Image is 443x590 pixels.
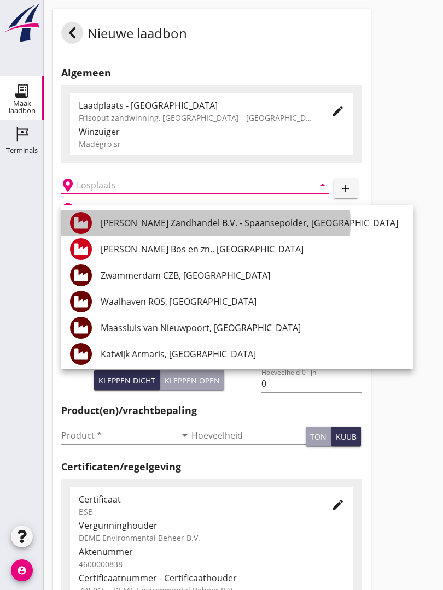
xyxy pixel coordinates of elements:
[331,498,345,511] i: edit
[79,493,314,506] div: Certificaat
[79,519,345,532] div: Vergunninghouder
[331,104,345,117] i: edit
[79,203,135,213] h2: Beladen vaartuig
[160,370,224,390] button: Kleppen open
[261,375,362,392] input: Hoeveelheid 0-lijn
[316,179,329,192] i: arrow_drop_down
[61,427,176,444] input: Product *
[178,429,191,442] i: arrow_drop_down
[336,431,357,442] div: kuub
[79,545,345,558] div: Aktenummer
[79,138,345,150] div: Madégro sr
[79,125,345,138] div: Winzuiger
[94,370,160,390] button: Kleppen dicht
[79,532,345,544] div: DEME Environmental Beheer B.V.
[61,459,362,474] h2: Certificaten/regelgeving
[61,403,362,418] h2: Product(en)/vrachtbepaling
[77,176,299,194] input: Losplaats
[310,431,327,442] div: ton
[191,427,306,444] input: Hoeveelheid
[101,269,404,282] div: Zwammerdam CZB, [GEOGRAPHIC_DATA]
[61,22,187,48] div: Nieuwe laadbon
[101,321,404,334] div: Maassluis van Nieuwpoort, [GEOGRAPHIC_DATA]
[101,243,404,256] div: [PERSON_NAME] Bos en zn., [GEOGRAPHIC_DATA]
[11,559,33,581] i: account_circle
[2,3,42,43] img: logo-small.a267ee39.svg
[79,558,345,570] div: 4600000838
[331,427,361,446] button: kuub
[165,375,220,386] div: Kleppen open
[339,182,352,195] i: add
[306,427,331,446] button: ton
[79,99,314,112] div: Laadplaats - [GEOGRAPHIC_DATA]
[101,347,404,361] div: Katwijk Armaris, [GEOGRAPHIC_DATA]
[98,375,155,386] div: Kleppen dicht
[101,216,404,229] div: [PERSON_NAME] Zandhandel B.V. - Spaansepolder, [GEOGRAPHIC_DATA]
[79,112,314,123] div: Frisoput zandwinning, [GEOGRAPHIC_DATA] - [GEOGRAPHIC_DATA].
[61,66,362,80] h2: Algemeen
[79,571,345,585] div: Certificaatnummer - Certificaathouder
[79,506,314,517] div: BSB
[6,147,38,154] div: Terminals
[101,295,404,308] div: Waalhaven ROS, [GEOGRAPHIC_DATA]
